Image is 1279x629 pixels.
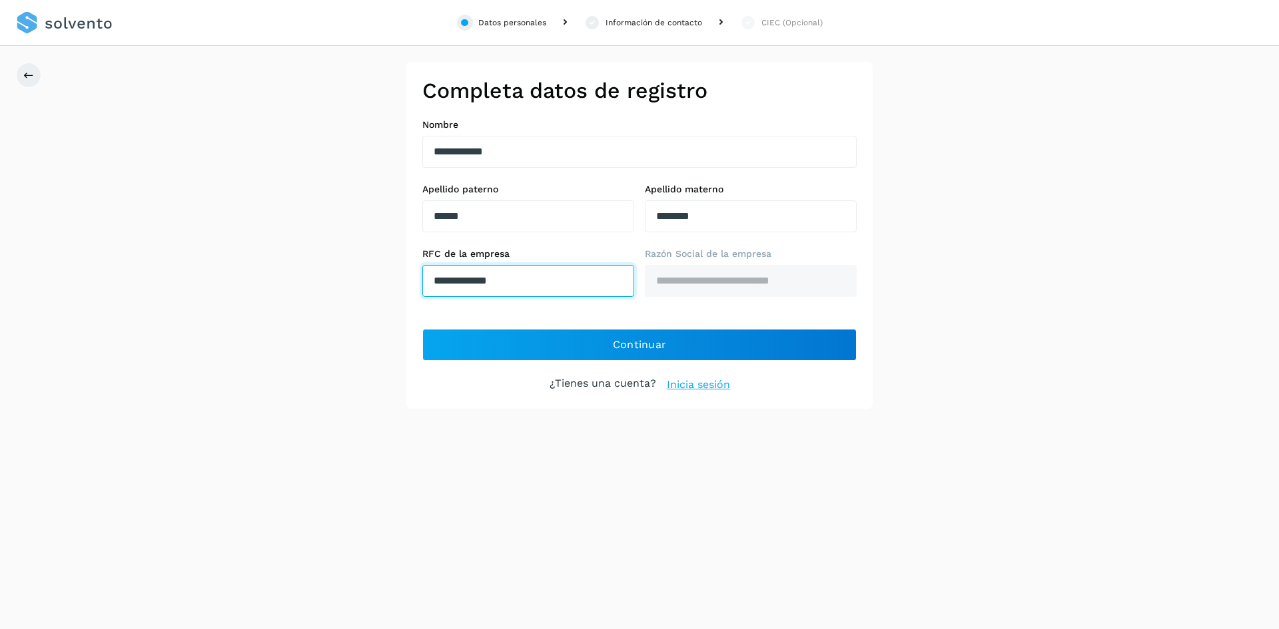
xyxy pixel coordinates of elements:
label: Razón Social de la empresa [645,248,857,260]
label: RFC de la empresa [422,248,634,260]
div: Datos personales [478,17,546,29]
a: Inicia sesión [667,377,730,393]
div: CIEC (Opcional) [761,17,823,29]
button: Continuar [422,329,857,361]
p: ¿Tienes una cuenta? [550,377,656,393]
label: Apellido materno [645,184,857,195]
h2: Completa datos de registro [422,78,857,103]
span: Continuar [613,337,667,352]
label: Nombre [422,119,857,130]
div: Información de contacto [606,17,702,29]
label: Apellido paterno [422,184,634,195]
